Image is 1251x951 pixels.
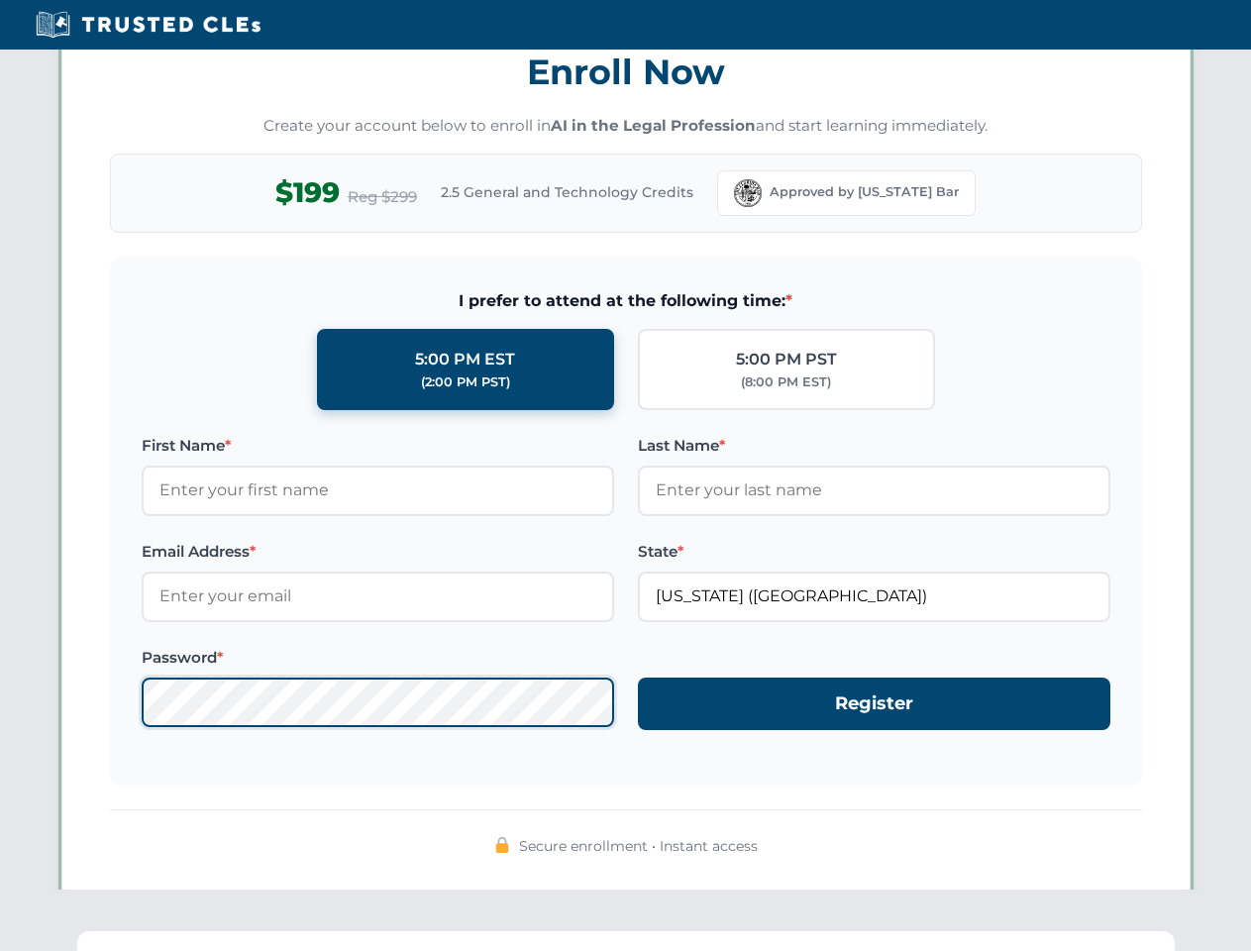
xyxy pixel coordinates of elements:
[110,41,1142,103] h3: Enroll Now
[142,646,614,670] label: Password
[638,572,1110,621] input: Florida (FL)
[770,182,959,202] span: Approved by [US_STATE] Bar
[441,181,693,203] span: 2.5 General and Technology Credits
[519,835,758,857] span: Secure enrollment • Instant access
[275,170,340,215] span: $199
[551,116,756,135] strong: AI in the Legal Profession
[142,288,1110,314] span: I prefer to attend at the following time:
[142,466,614,515] input: Enter your first name
[110,115,1142,138] p: Create your account below to enroll in and start learning immediately.
[348,185,417,209] span: Reg $299
[736,347,837,372] div: 5:00 PM PST
[142,434,614,458] label: First Name
[494,837,510,853] img: 🔒
[638,434,1110,458] label: Last Name
[638,466,1110,515] input: Enter your last name
[142,572,614,621] input: Enter your email
[30,10,266,40] img: Trusted CLEs
[142,540,614,564] label: Email Address
[638,540,1110,564] label: State
[415,347,515,372] div: 5:00 PM EST
[638,678,1110,730] button: Register
[734,179,762,207] img: Florida Bar
[741,372,831,392] div: (8:00 PM EST)
[421,372,510,392] div: (2:00 PM PST)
